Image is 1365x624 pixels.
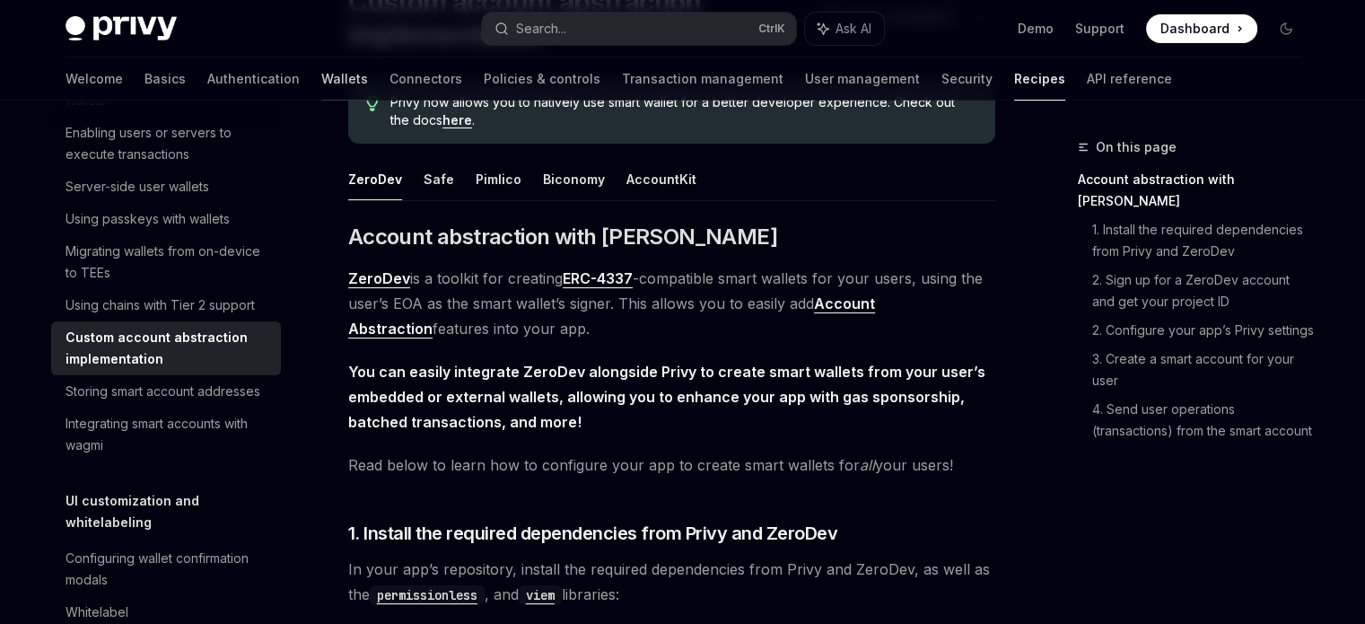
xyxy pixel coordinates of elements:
[389,57,462,101] a: Connectors
[424,158,454,200] button: Safe
[51,289,281,321] a: Using chains with Tier 2 support
[805,57,920,101] a: User management
[442,112,472,128] a: here
[484,57,600,101] a: Policies & controls
[66,327,270,370] div: Custom account abstraction implementation
[51,408,281,461] a: Integrating smart accounts with wagmi
[1014,57,1065,101] a: Recipes
[516,18,566,40] div: Search...
[519,585,562,603] a: viem
[321,57,368,101] a: Wallets
[1272,14,1300,43] button: Toggle dark mode
[348,453,995,478] span: Read below to learn how to configure your app to create smart wallets for your users!
[1075,20,1124,38] a: Support
[348,269,410,288] a: ZeroDev
[348,158,402,200] button: ZeroDev
[66,16,177,41] img: dark logo
[66,57,123,101] a: Welcome
[1092,266,1315,316] a: 2. Sign up for a ZeroDev account and get your project ID
[1092,215,1315,266] a: 1. Install the required dependencies from Privy and ZeroDev
[51,542,281,596] a: Configuring wallet confirmation modals
[66,241,270,284] div: Migrating wallets from on-device to TEEs
[66,176,209,198] div: Server-side user wallets
[805,13,884,45] button: Ask AI
[66,413,270,456] div: Integrating smart accounts with wagmi
[626,158,696,200] button: AccountKit
[66,548,270,591] div: Configuring wallet confirmation modals
[941,57,993,101] a: Security
[1146,14,1257,43] a: Dashboard
[519,585,562,605] code: viem
[51,117,281,171] a: Enabling users or servers to execute transactions
[860,456,875,474] em: all
[1092,395,1315,445] a: 4. Send user operations (transactions) from the smart account
[563,269,633,288] a: ERC-4337
[366,95,379,111] svg: Tip
[144,57,186,101] a: Basics
[51,203,281,235] a: Using passkeys with wallets
[1087,57,1172,101] a: API reference
[66,122,270,165] div: Enabling users or servers to execute transactions
[348,223,777,251] span: Account abstraction with [PERSON_NAME]
[207,57,300,101] a: Authentication
[1092,316,1315,345] a: 2. Configure your app’s Privy settings
[1078,165,1315,215] a: Account abstraction with [PERSON_NAME]
[51,235,281,289] a: Migrating wallets from on-device to TEEs
[370,585,485,605] code: permissionless
[1018,20,1054,38] a: Demo
[1092,345,1315,395] a: 3. Create a smart account for your user
[51,321,281,375] a: Custom account abstraction implementation
[66,490,281,533] h5: UI customization and whitelabeling
[66,294,255,316] div: Using chains with Tier 2 support
[543,158,605,200] button: Biconomy
[1096,136,1177,158] span: On this page
[370,585,485,603] a: permissionless
[476,158,521,200] button: Pimlico
[66,602,128,623] div: Whitelabel
[622,57,783,101] a: Transaction management
[66,208,230,230] div: Using passkeys with wallets
[348,363,985,431] strong: You can easily integrate ZeroDev alongside Privy to create smart wallets from your user’s embedde...
[51,375,281,408] a: Storing smart account addresses
[348,521,838,546] span: 1. Install the required dependencies from Privy and ZeroDev
[1160,20,1229,38] span: Dashboard
[482,13,796,45] button: Search...CtrlK
[51,171,281,203] a: Server-side user wallets
[758,22,785,36] span: Ctrl K
[348,266,995,341] span: is a toolkit for creating -compatible smart wallets for your users, using the user’s EOA as the s...
[836,20,871,38] span: Ask AI
[66,381,260,402] div: Storing smart account addresses
[390,93,976,129] span: Privy now allows you to natively use smart wallet for a better developer experience. Check out th...
[348,557,995,607] span: In your app’s repository, install the required dependencies from Privy and ZeroDev, as well as th...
